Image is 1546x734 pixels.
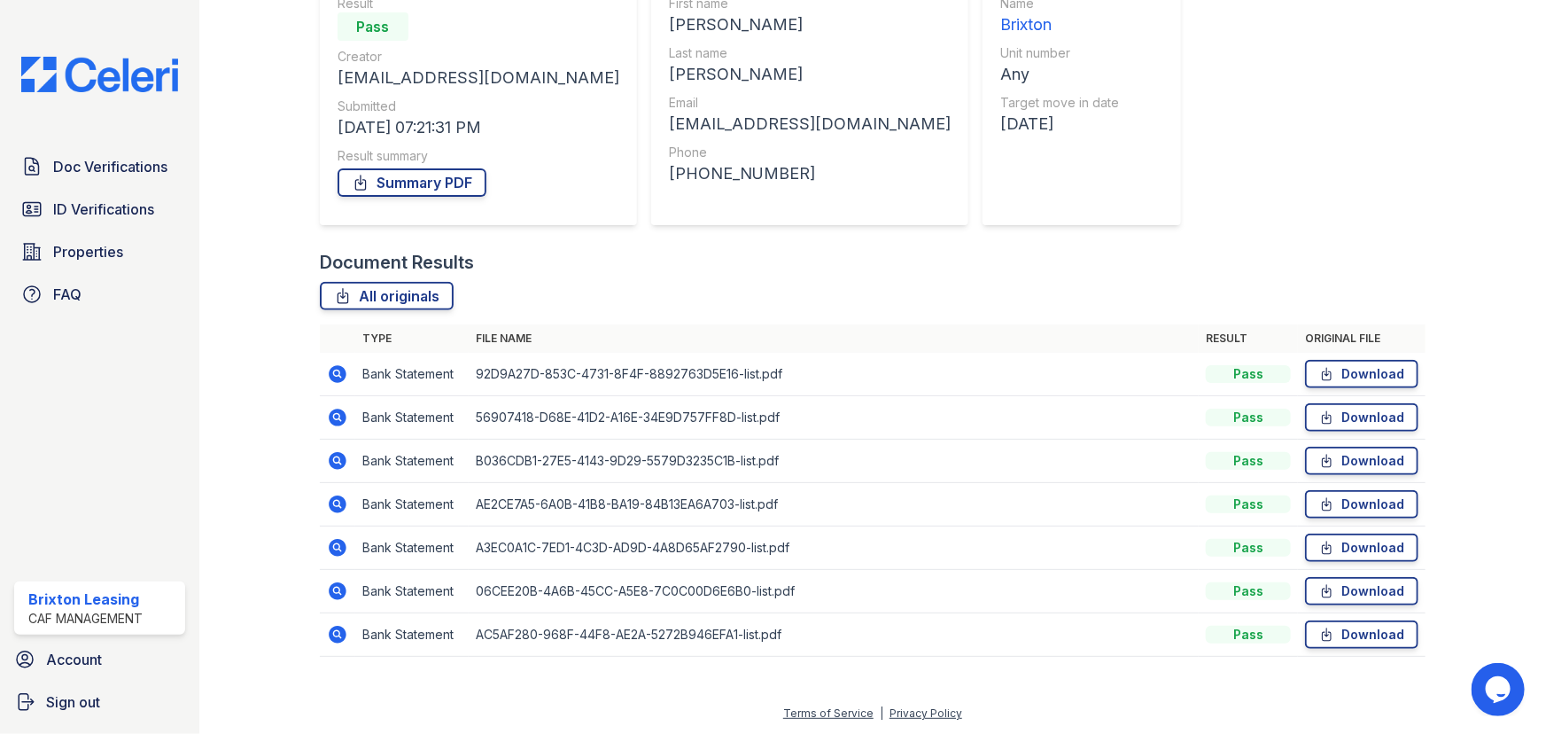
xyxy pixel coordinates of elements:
a: Terms of Service [783,707,874,720]
th: Result [1199,324,1298,353]
td: 56907418-D68E-41D2-A16E-34E9D757FF8D-list.pdf [469,396,1199,440]
span: Sign out [46,691,100,713]
a: Account [7,642,192,677]
a: Download [1305,577,1418,605]
div: Pass [1206,452,1291,470]
div: Pass [338,12,408,41]
div: Pass [1206,365,1291,383]
img: CE_Logo_Blue-a8612792a0a2168367f1c8372b55b34899dd931a85d93a1a3d3e32e68fde9ad4.png [7,57,192,92]
div: Document Results [320,250,474,275]
th: Type [355,324,469,353]
div: Pass [1206,539,1291,557]
div: CAF Management [28,610,143,628]
div: Pass [1206,409,1291,426]
td: Bank Statement [355,353,469,396]
div: Last name [669,44,951,62]
div: Result summary [338,147,619,165]
span: Properties [53,241,123,262]
div: Brixton [1000,12,1119,37]
a: Properties [14,234,185,269]
div: Phone [669,144,951,161]
td: AE2CE7A5-6A0B-41B8-BA19-84B13EA6A703-list.pdf [469,483,1199,527]
div: Pass [1206,626,1291,644]
span: FAQ [53,284,82,305]
div: [PERSON_NAME] [669,12,951,37]
td: Bank Statement [355,527,469,570]
iframe: chat widget [1472,663,1528,716]
div: Pass [1206,496,1291,513]
div: Brixton Leasing [28,589,143,610]
td: Bank Statement [355,396,469,440]
a: Download [1305,360,1418,388]
td: Bank Statement [355,440,469,483]
a: Download [1305,403,1418,432]
td: Bank Statement [355,613,469,657]
div: Submitted [338,98,619,115]
div: Unit number [1000,44,1119,62]
a: Summary PDF [338,168,486,197]
div: [DATE] [1000,112,1119,137]
th: Original file [1298,324,1426,353]
a: All originals [320,282,454,310]
a: Download [1305,534,1418,562]
div: Target move in date [1000,94,1119,112]
div: Creator [338,48,619,66]
span: Account [46,649,102,670]
span: Doc Verifications [53,156,167,177]
td: A3EC0A1C-7ED1-4C3D-AD9D-4A8D65AF2790-list.pdf [469,527,1199,570]
div: [PERSON_NAME] [669,62,951,87]
a: Privacy Policy [890,707,962,720]
div: [DATE] 07:21:31 PM [338,115,619,140]
div: [EMAIL_ADDRESS][DOMAIN_NAME] [669,112,951,137]
div: [PHONE_NUMBER] [669,161,951,186]
a: Doc Verifications [14,149,185,184]
a: ID Verifications [14,191,185,227]
div: Email [669,94,951,112]
td: 92D9A27D-853C-4731-8F4F-8892763D5E16-list.pdf [469,353,1199,396]
td: B036CDB1-27E5-4143-9D29-5579D3235C1B-list.pdf [469,440,1199,483]
span: ID Verifications [53,199,154,220]
a: Download [1305,621,1418,649]
div: | [880,707,883,720]
div: Any [1000,62,1119,87]
td: Bank Statement [355,483,469,527]
a: Download [1305,447,1418,475]
a: FAQ [14,277,185,312]
th: File name [469,324,1199,353]
a: Sign out [7,684,192,720]
div: Pass [1206,582,1291,600]
div: [EMAIL_ADDRESS][DOMAIN_NAME] [338,66,619,90]
td: Bank Statement [355,570,469,613]
a: Download [1305,490,1418,519]
td: AC5AF280-968F-44F8-AE2A-5272B946EFA1-list.pdf [469,613,1199,657]
td: 06CEE20B-4A6B-45CC-A5E8-7C0C00D6E6B0-list.pdf [469,570,1199,613]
